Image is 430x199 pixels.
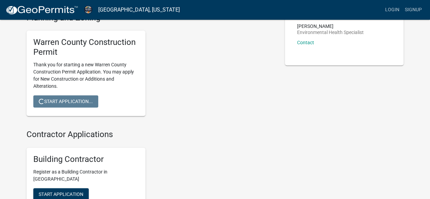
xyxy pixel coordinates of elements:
span: Start Application [39,191,83,197]
a: Contact [297,40,314,45]
p: Thank you for starting a new Warren County Construction Permit Application. You may apply for New... [33,61,139,90]
a: [GEOGRAPHIC_DATA], [US_STATE] [98,4,180,16]
h5: Building Contractor [33,154,139,164]
button: Start Application... [33,95,98,107]
a: Login [382,3,402,16]
p: Register as a Building Contractor in [GEOGRAPHIC_DATA] [33,168,139,183]
p: [PERSON_NAME] [297,24,364,29]
span: Start Application... [39,98,93,104]
h4: Contractor Applications [27,130,275,139]
h5: Warren County Construction Permit [33,37,139,57]
img: Warren County, Iowa [84,5,93,14]
p: Environmental Health Specialist [297,30,364,35]
a: Signup [402,3,425,16]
